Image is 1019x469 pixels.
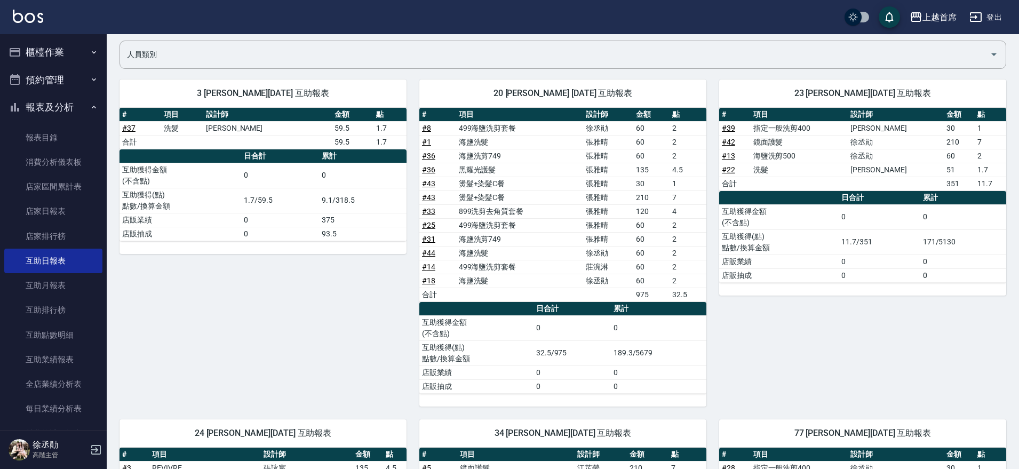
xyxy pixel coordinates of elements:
[944,163,975,177] td: 51
[920,229,1006,255] td: 171/5130
[583,246,633,260] td: 徐丞勛
[4,66,102,94] button: 預約管理
[241,188,319,213] td: 1.7/59.5
[456,121,583,135] td: 499海鹽洗剪套餐
[839,204,920,229] td: 0
[583,260,633,274] td: 莊涴淋
[432,88,694,99] span: 20 [PERSON_NAME] [DATE] 互助報表
[722,152,735,160] a: #13
[670,108,706,122] th: 點
[920,191,1006,205] th: 累計
[457,448,575,462] th: 項目
[419,340,534,365] td: 互助獲得(點) 點數/換算金額
[332,121,373,135] td: 59.5
[670,190,706,204] td: 7
[4,298,102,322] a: 互助排行榜
[419,108,706,302] table: a dense table
[583,121,633,135] td: 徐丞勛
[319,227,407,241] td: 93.5
[633,288,670,301] td: 975
[4,125,102,150] a: 報表目錄
[965,7,1006,27] button: 登出
[633,121,670,135] td: 60
[985,46,1002,63] button: Open
[627,448,668,462] th: 金額
[670,260,706,274] td: 2
[241,213,319,227] td: 0
[422,193,435,202] a: #43
[848,448,944,462] th: 設計師
[4,323,102,347] a: 互助點數明細
[575,448,626,462] th: 設計師
[719,268,839,282] td: 店販抽成
[975,448,1006,462] th: 點
[583,190,633,204] td: 張雅晴
[456,246,583,260] td: 海鹽洗髮
[583,135,633,149] td: 張雅晴
[120,135,161,149] td: 合計
[670,163,706,177] td: 4.5
[120,448,149,462] th: #
[719,229,839,255] td: 互助獲得(點) 點數/換算金額
[4,93,102,121] button: 報表及分析
[353,448,383,462] th: 金額
[422,124,431,132] a: #8
[668,448,706,462] th: 點
[241,227,319,241] td: 0
[161,121,203,135] td: 洗髮
[670,121,706,135] td: 2
[4,347,102,372] a: 互助業績報表
[456,218,583,232] td: 499海鹽洗剪套餐
[611,365,706,379] td: 0
[319,149,407,163] th: 累計
[633,204,670,218] td: 120
[583,108,633,122] th: 設計師
[722,165,735,174] a: #22
[422,276,435,285] a: #18
[633,274,670,288] td: 60
[319,213,407,227] td: 375
[944,177,975,190] td: 351
[633,108,670,122] th: 金額
[33,440,87,450] h5: 徐丞勛
[422,263,435,271] a: #14
[4,396,102,421] a: 每日業績分析表
[670,149,706,163] td: 2
[419,288,456,301] td: 合計
[975,177,1006,190] td: 11.7
[583,204,633,218] td: 張雅晴
[261,448,353,462] th: 設計師
[839,229,920,255] td: 11.7/351
[719,191,1006,283] table: a dense table
[534,302,611,316] th: 日合計
[383,448,407,462] th: 點
[4,422,102,446] a: 營業統計分析表
[633,218,670,232] td: 60
[33,450,87,460] p: 高階主管
[373,108,407,122] th: 點
[732,88,993,99] span: 23 [PERSON_NAME][DATE] 互助報表
[149,448,260,462] th: 項目
[633,190,670,204] td: 210
[920,255,1006,268] td: 0
[132,428,394,439] span: 24 [PERSON_NAME][DATE] 互助報表
[120,108,161,122] th: #
[670,274,706,288] td: 2
[611,315,706,340] td: 0
[4,38,102,66] button: 櫃檯作業
[719,108,1006,191] table: a dense table
[839,191,920,205] th: 日合計
[241,149,319,163] th: 日合計
[751,448,848,462] th: 項目
[373,135,407,149] td: 1.7
[611,340,706,365] td: 189.3/5679
[4,249,102,273] a: 互助日報表
[419,108,456,122] th: #
[848,135,944,149] td: 徐丞勛
[419,365,534,379] td: 店販業績
[633,135,670,149] td: 60
[633,177,670,190] td: 30
[670,288,706,301] td: 32.5
[839,268,920,282] td: 0
[120,163,241,188] td: 互助獲得金額 (不含點)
